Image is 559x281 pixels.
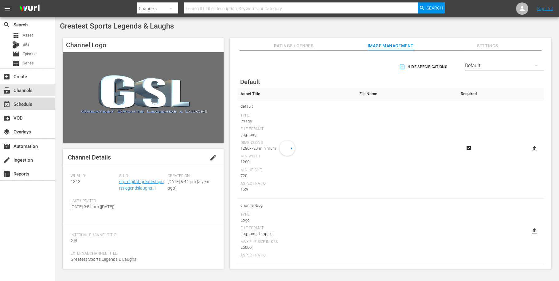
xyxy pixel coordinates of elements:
span: Settings [464,42,510,50]
span: Bits [23,41,29,48]
div: File Format [240,127,353,132]
span: Schedule [3,101,10,108]
a: srp_digital_greatestsportslegendslaughs_1 [119,179,164,191]
span: Asset [23,32,33,38]
span: Search [427,2,443,13]
span: Greatest Sports Legends & Laughs [60,22,174,30]
span: Bits Tile [240,267,353,275]
th: Required [456,88,481,99]
span: Search [3,21,10,29]
div: 16:9 [240,186,353,192]
span: Last Updated: [71,199,116,204]
span: Image Management [368,42,414,50]
span: Episode [23,51,37,57]
th: File Name [356,88,456,99]
span: Wurl ID: [71,174,116,179]
h4: Channel Logo [63,38,224,52]
span: Asset [12,32,20,39]
span: edit [209,154,217,161]
span: Overlays [3,128,10,136]
span: Internal Channel Title: [71,233,213,238]
div: .jpg, .png [240,132,353,138]
span: GSL [71,238,78,243]
div: Type [240,113,353,118]
span: channel-bug [240,202,353,210]
div: Default [465,57,544,74]
th: Asset Title [237,88,356,99]
span: Automation [3,143,10,150]
div: 25000 [240,244,353,251]
span: Episode [12,50,20,58]
span: Series [23,60,34,66]
svg: Required [465,145,472,151]
span: [DATE] 9:54 am ([DATE]) [71,204,115,209]
span: Created On: [168,174,213,179]
span: Channel Details [68,154,111,161]
span: [DATE] 5:41 pm (a year ago) [168,179,210,191]
span: External Channel Title: [71,251,213,256]
div: Type [240,212,353,217]
span: menu [4,5,11,12]
div: Aspect Ratio [240,181,353,186]
img: ans4CAIJ8jUAAAAAAAAAAAAAAAAAAAAAAAAgQb4GAAAAAAAAAAAAAAAAAAAAAAAAJMjXAAAAAAAAAAAAAAAAAAAAAAAAgAT5G... [15,2,44,16]
div: 1280x720 minimum [240,145,353,152]
a: Sign Out [537,6,553,11]
div: Min Height [240,168,353,173]
span: Create [3,73,10,80]
div: Image [240,118,353,124]
div: Aspect Ratio [240,253,353,258]
div: .jpg, .png, .bmp, .gif [240,231,353,237]
span: Reports [3,170,10,178]
span: VOD [3,114,10,122]
span: 1813 [71,179,80,184]
span: Ratings / Genres [271,42,317,50]
div: File Format [240,226,353,231]
div: Bits [12,41,20,48]
span: Greatest Sports Legends & Laughs [71,257,136,262]
img: Greatest Sports Legends & Laughs [63,52,224,142]
span: Channels [3,87,10,94]
button: Hide Specifications [398,58,450,75]
div: Max File Size In Kbs [240,240,353,244]
div: 1280 [240,159,353,165]
button: edit [206,150,221,165]
span: Series [12,60,20,67]
div: Dimensions [240,140,353,145]
div: Min Width [240,154,353,159]
span: Slug: [119,174,165,179]
div: Logo [240,217,353,223]
span: default [240,102,353,110]
span: Default [240,78,260,86]
span: Hide Specifications [400,64,447,70]
div: 720 [240,173,353,179]
span: Ingestion [3,156,10,164]
button: Search [418,2,445,13]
